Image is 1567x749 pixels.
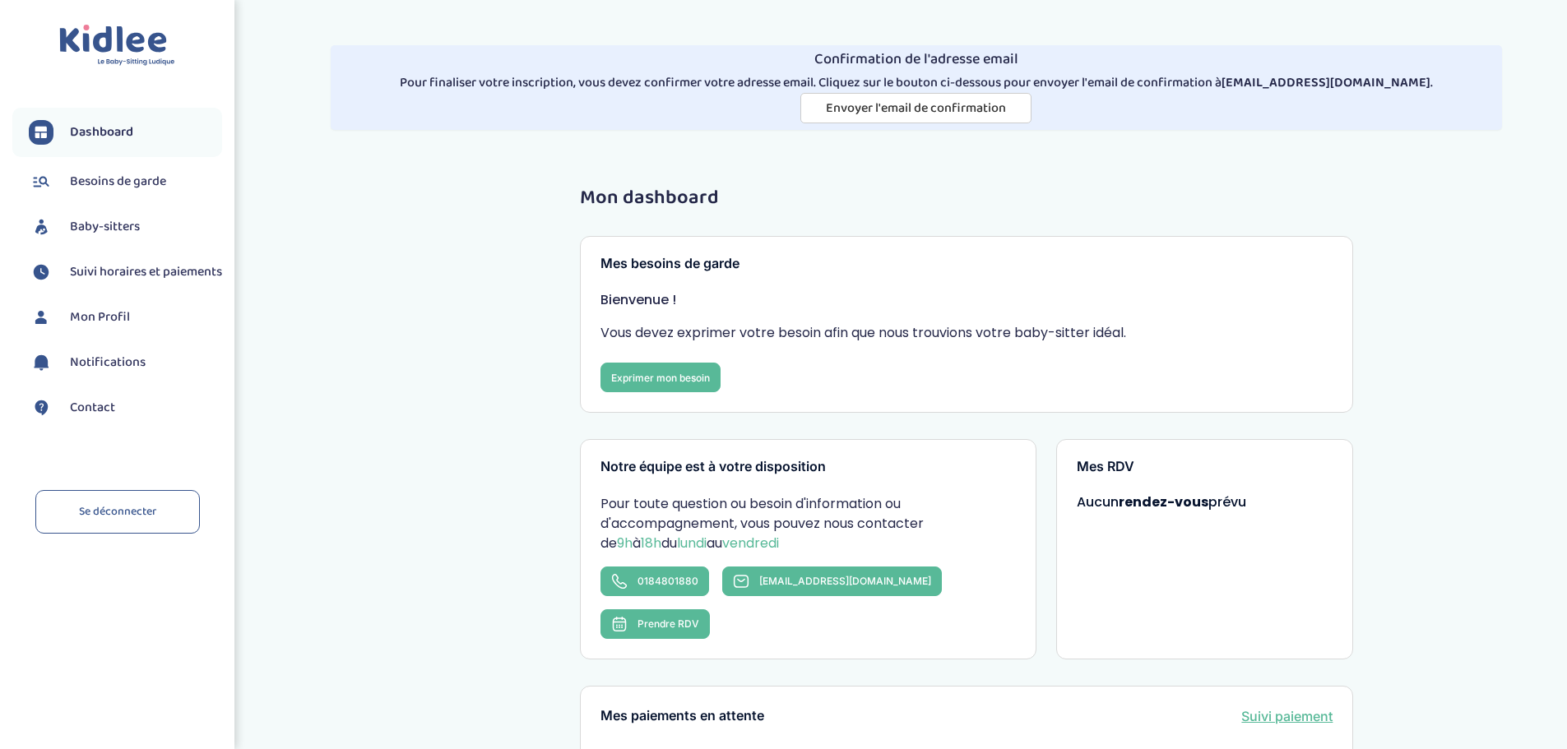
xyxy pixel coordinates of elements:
span: Suivi horaires et paiements [70,262,222,282]
img: suivihoraire.svg [29,260,53,284]
a: Contact [29,395,222,420]
a: Suivi paiement [1241,706,1333,726]
span: 18h [641,534,661,553]
p: Vous devez exprimer votre besoin afin que nous trouvions votre baby-sitter idéal. [600,323,1333,343]
h1: Mon dashboard [580,187,1353,209]
a: Baby-sitters [29,215,222,239]
span: Mon Profil [70,307,130,327]
span: Prendre RDV [637,617,699,630]
span: lundi [677,534,707,553]
a: Besoins de garde [29,169,222,194]
a: Dashboard [29,120,222,145]
a: [EMAIL_ADDRESS][DOMAIN_NAME] [722,566,942,596]
span: 9h [617,534,633,553]
img: dashboard.svg [29,120,53,145]
span: Dashboard [70,123,133,142]
span: [EMAIL_ADDRESS][DOMAIN_NAME] [759,575,931,587]
span: 0184801880 [637,575,698,587]
h3: Notre équipe est à votre disposition [600,460,1015,474]
span: Envoyer l'email de confirmation [826,98,1006,118]
img: besoin.svg [29,169,53,194]
img: profil.svg [29,305,53,330]
span: Contact [70,398,115,418]
p: Pour finaliser votre inscription, vous devez confirmer votre adresse email. Cliquez sur le bouton... [337,73,1495,93]
h4: Confirmation de l'adresse email [337,52,1495,68]
button: Prendre RDV [600,609,710,639]
a: Se déconnecter [35,490,200,534]
p: Bienvenue ! [600,290,1333,310]
span: Besoins de garde [70,172,166,192]
img: babysitters.svg [29,215,53,239]
a: Mon Profil [29,305,222,330]
span: Notifications [70,353,146,372]
a: Notifications [29,350,222,375]
p: Pour toute question ou besoin d'information ou d'accompagnement, vous pouvez nous contacter de à ... [600,494,1015,553]
h3: Mes besoins de garde [600,257,1333,271]
span: vendredi [722,534,779,553]
strong: rendez-vous [1119,492,1208,511]
button: Envoyer l'email de confirmation [800,93,1032,123]
span: Aucun prévu [1077,492,1246,511]
h3: Mes RDV [1077,460,1333,474]
img: contact.svg [29,395,53,420]
a: Exprimer mon besoin [600,363,721,392]
a: 0184801880 [600,566,709,596]
img: logo.svg [59,25,175,67]
strong: [EMAIL_ADDRESS][DOMAIN_NAME] [1222,72,1430,93]
span: Baby-sitters [70,217,140,237]
a: Suivi horaires et paiements [29,260,222,284]
img: notification.svg [29,350,53,375]
h3: Mes paiements en attente [600,709,764,724]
